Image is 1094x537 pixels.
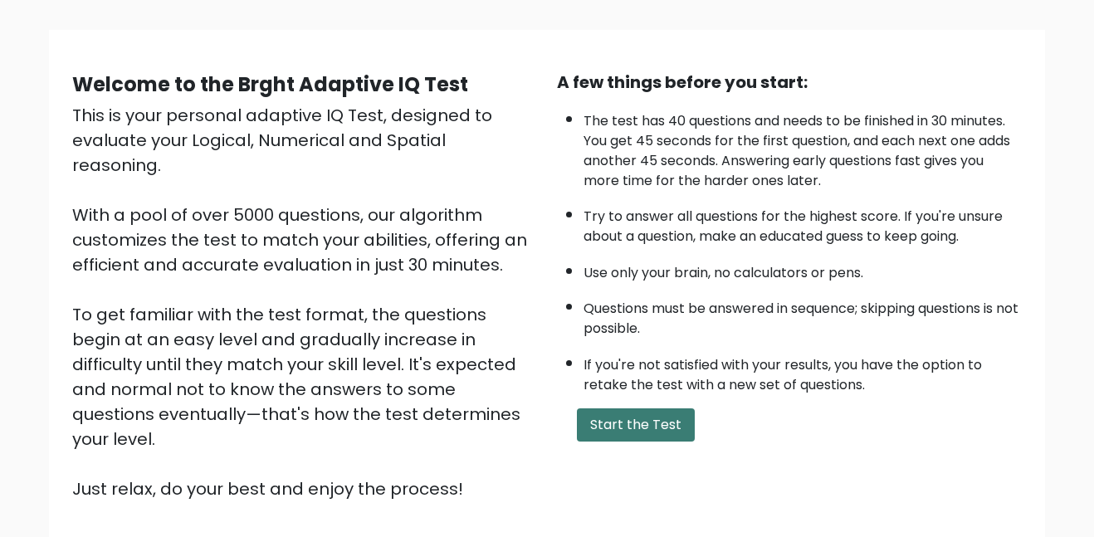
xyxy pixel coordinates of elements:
[72,103,537,501] div: This is your personal adaptive IQ Test, designed to evaluate your Logical, Numerical and Spatial ...
[72,71,468,98] b: Welcome to the Brght Adaptive IQ Test
[577,408,695,442] button: Start the Test
[584,255,1022,283] li: Use only your brain, no calculators or pens.
[584,103,1022,191] li: The test has 40 questions and needs to be finished in 30 minutes. You get 45 seconds for the firs...
[584,347,1022,395] li: If you're not satisfied with your results, you have the option to retake the test with a new set ...
[584,290,1022,339] li: Questions must be answered in sequence; skipping questions is not possible.
[584,198,1022,247] li: Try to answer all questions for the highest score. If you're unsure about a question, make an edu...
[557,70,1022,95] div: A few things before you start:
